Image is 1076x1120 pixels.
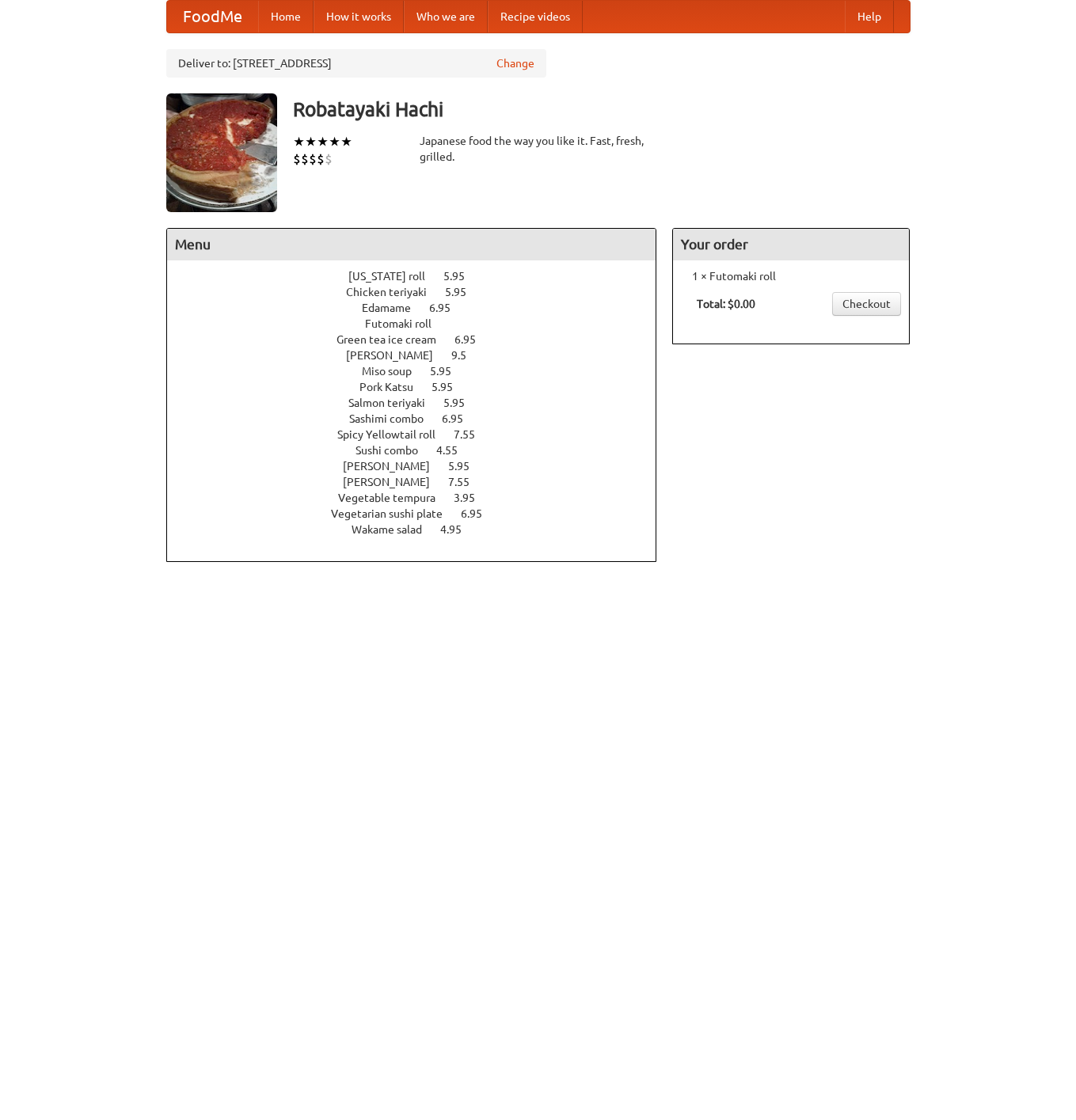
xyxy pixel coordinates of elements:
[845,1,894,32] a: Help
[461,507,498,520] span: 6.95
[362,302,480,314] a: Edamame 6.95
[443,270,481,283] span: 5.95
[258,1,314,32] a: Home
[673,229,909,260] h4: Your order
[359,381,482,393] a: Pork Katsu 5.95
[404,1,488,32] a: Who we are
[454,492,491,504] span: 3.95
[166,93,277,212] img: angular.jpg
[445,286,482,298] span: 5.95
[436,444,473,457] span: 4.55
[340,133,352,150] li: ★
[349,412,492,425] a: Sashimi combo 6.95
[317,150,325,168] li: $
[325,150,333,168] li: $
[430,365,467,378] span: 5.95
[343,460,499,473] a: [PERSON_NAME] 5.95
[352,523,438,536] span: Wakame salad
[348,270,441,283] span: [US_STATE] roll
[362,302,427,314] span: Edamame
[451,349,482,362] span: 9.5
[365,317,447,330] span: Futomaki roll
[348,397,494,409] a: Salmon teriyaki 5.95
[443,397,481,409] span: 5.95
[338,492,451,504] span: Vegetable tempura
[309,150,317,168] li: $
[293,93,911,125] h3: Robatayaki Hachi
[448,476,485,488] span: 7.55
[348,270,494,283] a: [US_STATE] roll 5.95
[329,133,340,150] li: ★
[301,150,309,168] li: $
[365,317,477,330] a: Futomaki roll
[314,1,404,32] a: How it works
[346,349,449,362] span: [PERSON_NAME]
[359,381,429,393] span: Pork Katsu
[166,49,546,78] div: Deliver to: [STREET_ADDRESS]
[454,428,491,441] span: 7.55
[832,292,901,316] a: Checkout
[343,460,446,473] span: [PERSON_NAME]
[440,523,477,536] span: 4.95
[362,365,428,378] span: Miso soup
[331,507,458,520] span: Vegetarian sushi plate
[488,1,583,32] a: Recipe videos
[420,133,657,165] div: Japanese food the way you like it. Fast, fresh, grilled.
[355,444,487,457] a: Sushi combo 4.55
[362,365,481,378] a: Miso soup 5.95
[167,229,656,260] h4: Menu
[167,1,258,32] a: FoodMe
[336,333,452,346] span: Green tea ice cream
[442,412,479,425] span: 6.95
[331,507,511,520] a: Vegetarian sushi plate 6.95
[337,428,504,441] a: Spicy Yellowtail roll 7.55
[681,268,901,284] li: 1 × Futomaki roll
[338,492,504,504] a: Vegetable tempura 3.95
[293,133,305,150] li: ★
[349,412,439,425] span: Sashimi combo
[293,150,301,168] li: $
[317,133,329,150] li: ★
[454,333,492,346] span: 6.95
[337,428,451,441] span: Spicy Yellowtail roll
[346,349,496,362] a: [PERSON_NAME] 9.5
[496,55,534,71] a: Change
[697,298,755,310] b: Total: $0.00
[343,476,446,488] span: [PERSON_NAME]
[336,333,505,346] a: Green tea ice cream 6.95
[346,286,443,298] span: Chicken teriyaki
[305,133,317,150] li: ★
[352,523,491,536] a: Wakame salad 4.95
[355,444,434,457] span: Sushi combo
[346,286,496,298] a: Chicken teriyaki 5.95
[448,460,485,473] span: 5.95
[429,302,466,314] span: 6.95
[348,397,441,409] span: Salmon teriyaki
[432,381,469,393] span: 5.95
[343,476,499,488] a: [PERSON_NAME] 7.55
